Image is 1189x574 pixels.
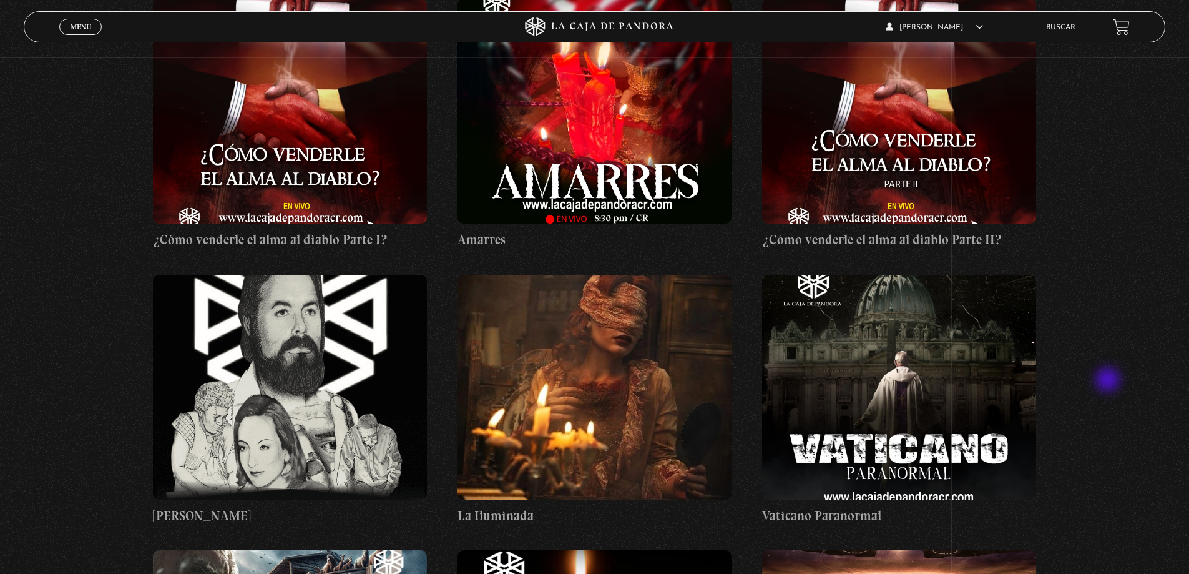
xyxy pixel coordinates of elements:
span: Cerrar [66,34,95,42]
h4: [PERSON_NAME] [153,506,427,526]
a: La Iluminada [457,275,732,526]
h4: Vaticano Paranormal [762,506,1036,526]
a: Buscar [1046,24,1075,31]
a: [PERSON_NAME] [153,275,427,526]
h4: La Iluminada [457,506,732,526]
h4: ¿Cómo venderle el alma al diablo Parte I? [153,230,427,250]
a: View your shopping cart [1113,19,1130,36]
h4: Amarres [457,230,732,250]
h4: ¿Cómo venderle el alma al diablo Parte II? [762,230,1036,250]
span: Menu [71,23,91,31]
span: [PERSON_NAME] [886,24,983,31]
a: Vaticano Paranormal [762,275,1036,526]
